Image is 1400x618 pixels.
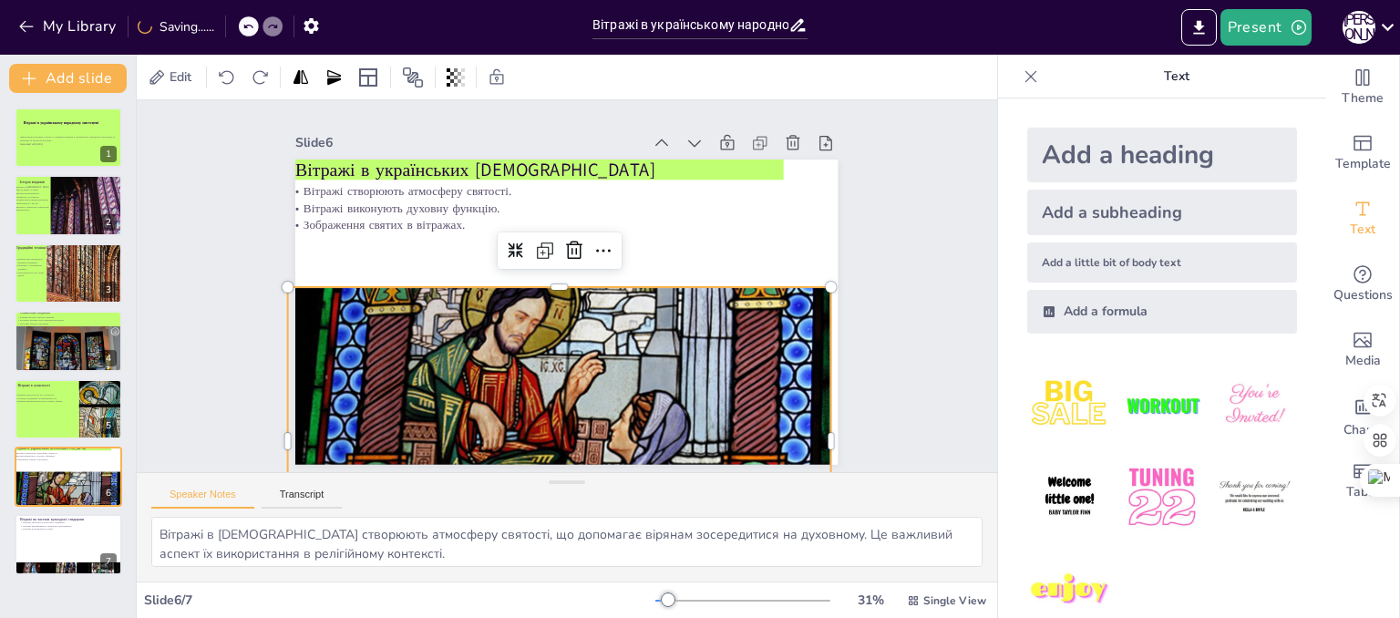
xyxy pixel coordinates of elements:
[138,18,214,36] div: Saving......
[1343,11,1375,44] div: А [PERSON_NAME]
[100,417,117,434] div: 5
[15,446,111,451] p: Вітражі в українських [DEMOGRAPHIC_DATA]
[1119,363,1204,448] img: 2.jpeg
[13,198,49,204] p: Техніки виготовлення вітражів змінювалися з часом.
[151,517,983,567] textarea: Вітражі в [DEMOGRAPHIC_DATA] створюють атмосферу святості, що допомагає вірянам зосередитися на д...
[1119,455,1204,540] img: 5.jpeg
[20,179,117,184] p: Історія вітражів
[923,593,986,608] span: Single View
[1342,88,1384,108] span: Theme
[15,514,122,574] div: 7
[100,146,117,162] div: 1
[17,323,114,326] p: Релігійні образи в вітражах.
[20,524,117,528] p: Вітражі відображають українську ідентичність.
[13,204,49,211] p: Вітражі є символом української ідентичності.
[262,489,343,509] button: Transcript
[354,63,383,92] div: Layout
[13,184,49,191] p: Вітражі в [GEOGRAPHIC_DATA] мають давню історію.
[402,67,424,88] span: Position
[20,528,117,531] p: Вітражі розповідають історії.
[15,271,46,277] p: Малювання на склі додає деталі.
[1027,128,1297,182] div: Add a heading
[1027,190,1297,235] div: Add a subheading
[13,455,109,458] p: Вітражі виконують духовну функцію.
[100,485,117,501] div: 6
[15,264,46,271] p: Фьюзинг є популярною технікою.
[100,553,117,570] div: 7
[100,214,117,231] div: 2
[1045,55,1308,98] p: Text
[13,458,109,461] p: Зображення святих в вітражах.
[20,521,117,525] p: Вітражі зберігають культурну спадщину.
[15,393,85,397] p: Вітражі адаптуються до сучасності.
[15,447,122,507] div: 6
[1220,9,1312,46] button: Present
[1027,455,1112,540] img: 4.jpeg
[1346,482,1379,502] span: Table
[1027,363,1112,448] img: 1.jpeg
[849,592,892,609] div: 31 %
[1181,9,1217,46] button: Export to PowerPoint
[20,311,117,316] p: Символіка вітражів
[592,12,788,38] input: Insert title
[13,451,109,455] p: Вітражі створюють атмосферу святості.
[15,311,122,371] div: 4
[1335,154,1391,174] span: Template
[20,136,117,142] p: Презентація розглядає історію та традиції вітражів в українському народному мистецтві, їх значенн...
[1212,455,1297,540] img: 6.jpeg
[1212,363,1297,448] img: 3.jpeg
[1326,120,1399,186] div: Add ready made slides
[15,400,85,404] p: Вітражі використовуються в різних сферах.
[17,383,87,388] p: Вітражі в сучасності
[24,120,98,125] strong: Вітражі в українському народному мистецтві
[1027,242,1297,283] div: Add a little bit of body text
[20,517,117,522] p: Вітражі як частина культурної спадщини
[144,592,655,609] div: Slide 6 / 7
[1333,285,1393,305] span: Questions
[1326,383,1399,448] div: Add charts and graphs
[151,489,254,509] button: Speaker Notes
[100,282,117,298] div: 3
[16,245,113,251] p: Традиційні техніки
[1350,220,1375,240] span: Text
[1326,55,1399,120] div: Change the overall theme
[459,9,760,414] p: Вітражі виконують духовну функцію.
[1326,448,1399,514] div: Add a table
[14,12,124,41] button: My Library
[446,19,746,424] p: Зображення святих в вітражах.
[1343,9,1375,46] button: А [PERSON_NAME]
[15,397,85,400] p: Сучасні художники експериментують.
[1326,252,1399,317] div: Get real-time input from your audience
[1326,186,1399,252] div: Add text boxes
[1326,317,1399,383] div: Add images, graphics, shapes or video
[1343,420,1382,440] span: Charts
[17,319,114,323] p: Рослинні мотиви часто використовуються.
[13,191,49,198] p: Вітражі відображають українську духовність.
[17,315,114,319] p: Вітражі містять глибокі символи.
[166,68,195,86] span: Edit
[15,257,46,263] p: Вітражі виготовляються різними техніками.
[15,379,122,439] div: 5
[20,142,117,146] p: Generated with [URL]
[15,175,122,235] div: 2
[1345,351,1381,371] span: Media
[9,64,127,93] button: Add slide
[15,243,122,304] div: 3
[15,108,122,168] div: 1
[100,350,117,366] div: 4
[1027,290,1297,334] div: Add a formula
